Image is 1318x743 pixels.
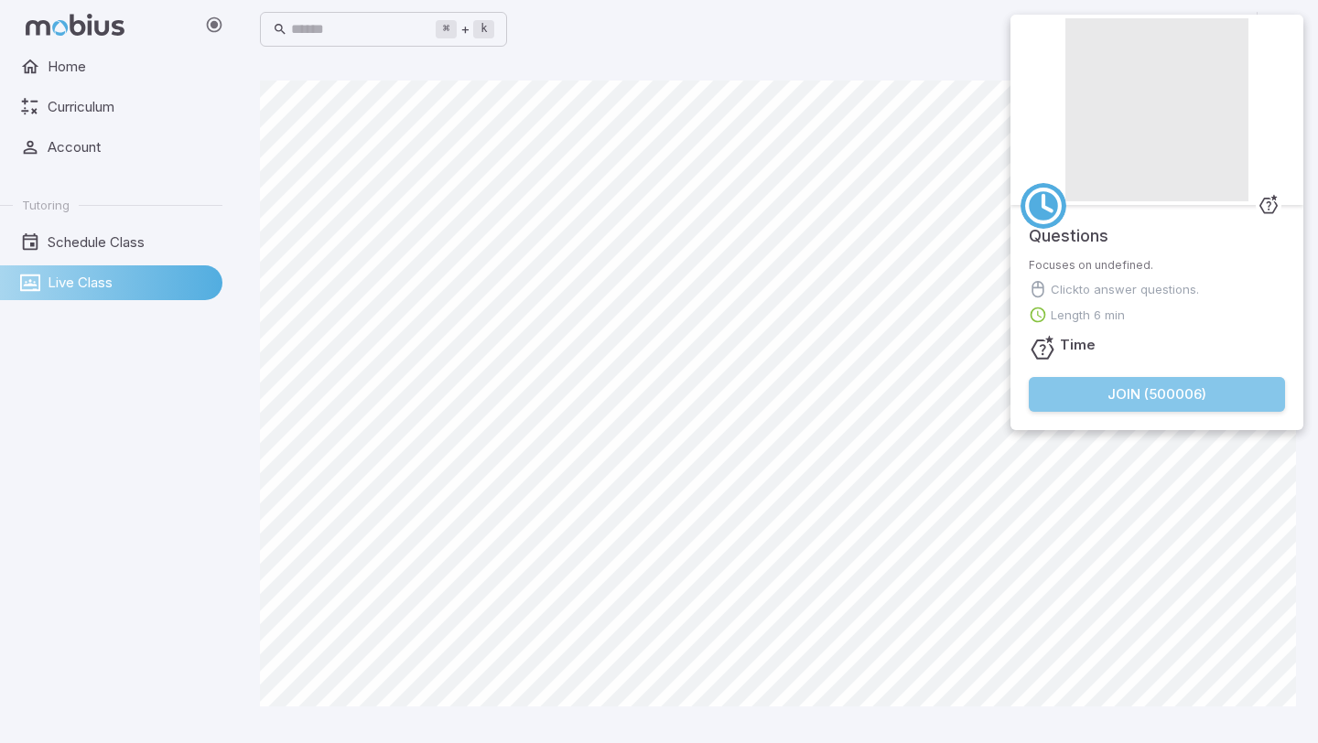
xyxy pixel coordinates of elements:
p: Click to answer questions. [1051,280,1199,298]
a: Time [1021,183,1066,229]
span: Live Class [48,273,210,293]
span: Curriculum [48,97,210,117]
span: Account [48,137,210,157]
button: close [1285,20,1298,38]
kbd: ⌘ [436,20,457,38]
p: Focuses on undefined. [1029,258,1285,273]
div: Join Activity [1010,15,1303,430]
button: Fullscreen Game [1149,12,1183,47]
span: Schedule Class [48,232,210,253]
span: Tutoring [22,197,70,213]
span: Home [48,57,210,77]
button: Start Drawing on Questions [1218,12,1253,47]
kbd: k [473,20,494,38]
h5: Questions [1029,205,1108,249]
div: + [436,18,494,40]
button: Join (500006) [1029,377,1285,412]
p: Length 6 min [1051,306,1125,324]
h6: Time [1060,335,1096,355]
button: Report an Issue [1183,12,1218,47]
